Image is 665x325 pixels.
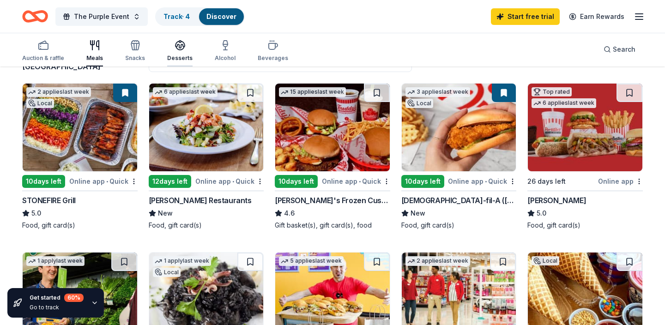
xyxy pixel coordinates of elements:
div: 26 days left [527,176,566,187]
div: 10 days left [401,175,444,188]
img: Image for Freddy's Frozen Custard & Steakburgers [275,84,390,171]
div: [DEMOGRAPHIC_DATA]-fil-A ([GEOGRAPHIC_DATA]) [401,195,517,206]
div: Online app Quick [195,175,264,187]
a: Image for Cameron Mitchell Restaurants6 applieslast week12days leftOnline app•Quick[PERSON_NAME] ... [149,83,264,230]
span: 4.6 [284,208,295,219]
span: 5.0 [537,208,546,219]
div: Local [26,99,54,108]
a: Image for Freddy's Frozen Custard & Steakburgers15 applieslast week10days leftOnline app•Quick[PE... [275,83,390,230]
div: Food, gift card(s) [527,221,643,230]
div: Food, gift card(s) [401,221,517,230]
button: Snacks [125,36,145,66]
button: Beverages [258,36,288,66]
a: Earn Rewards [563,8,630,25]
div: Meals [86,54,103,62]
div: 15 applies last week [279,87,346,97]
div: [PERSON_NAME] Restaurants [149,195,252,206]
div: Top rated [532,87,572,96]
div: STONEFIRE Grill [22,195,76,206]
div: 6 applies last week [532,98,596,108]
button: The Purple Event [55,7,148,26]
div: 1 apply last week [26,256,85,266]
div: Auction & raffle [22,54,64,62]
span: • [232,178,234,185]
div: Gift basket(s), gift card(s), food [275,221,390,230]
button: Search [596,40,643,59]
button: Track· 4Discover [155,7,245,26]
span: New [411,208,425,219]
div: 6 applies last week [153,87,218,97]
span: Search [613,44,635,55]
a: Image for STONEFIRE Grill2 applieslast weekLocal10days leftOnline app•QuickSTONEFIRE Grill5.0Food... [22,83,138,230]
div: Desserts [167,54,193,62]
div: 3 applies last week [405,87,470,97]
span: • [485,178,487,185]
div: 2 applies last week [405,256,470,266]
div: Snacks [125,54,145,62]
img: Image for Chick-fil-A (Los Angeles) [402,84,516,171]
span: The Purple Event [74,11,129,22]
span: • [359,178,361,185]
button: Desserts [167,36,193,66]
div: Food, gift card(s) [149,221,264,230]
div: 1 apply last week [153,256,211,266]
div: Online app Quick [322,175,390,187]
div: [PERSON_NAME]'s Frozen Custard & Steakburgers [275,195,390,206]
div: 10 days left [22,175,65,188]
div: 2 applies last week [26,87,91,97]
div: Food, gift card(s) [22,221,138,230]
a: Track· 4 [163,12,190,20]
div: 60 % [64,294,84,302]
div: Beverages [258,54,288,62]
div: Local [405,99,433,108]
div: 10 days left [275,175,318,188]
a: Discover [206,12,236,20]
button: Alcohol [215,36,236,66]
img: Image for Cameron Mitchell Restaurants [149,84,264,171]
button: Auction & raffle [22,36,64,66]
span: • [106,178,108,185]
div: Get started [30,294,84,302]
div: Online app Quick [448,175,516,187]
a: Start free trial [491,8,560,25]
div: Go to track [30,304,84,311]
div: 12 days left [149,175,191,188]
div: Local [153,268,181,277]
div: Online app [598,175,643,187]
img: Image for Portillo's [528,84,642,171]
div: [PERSON_NAME] [527,195,586,206]
button: Meals [86,36,103,66]
div: Online app Quick [69,175,138,187]
a: Image for Chick-fil-A (Los Angeles)3 applieslast weekLocal10days leftOnline app•Quick[DEMOGRAPHIC... [401,83,517,230]
span: New [158,208,173,219]
div: Alcohol [215,54,236,62]
img: Image for STONEFIRE Grill [23,84,137,171]
div: Local [532,256,559,265]
a: Home [22,6,48,27]
span: 5.0 [31,208,41,219]
div: 5 applies last week [279,256,344,266]
a: Image for Portillo'sTop rated6 applieslast week26 days leftOnline app[PERSON_NAME]5.0Food, gift c... [527,83,643,230]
